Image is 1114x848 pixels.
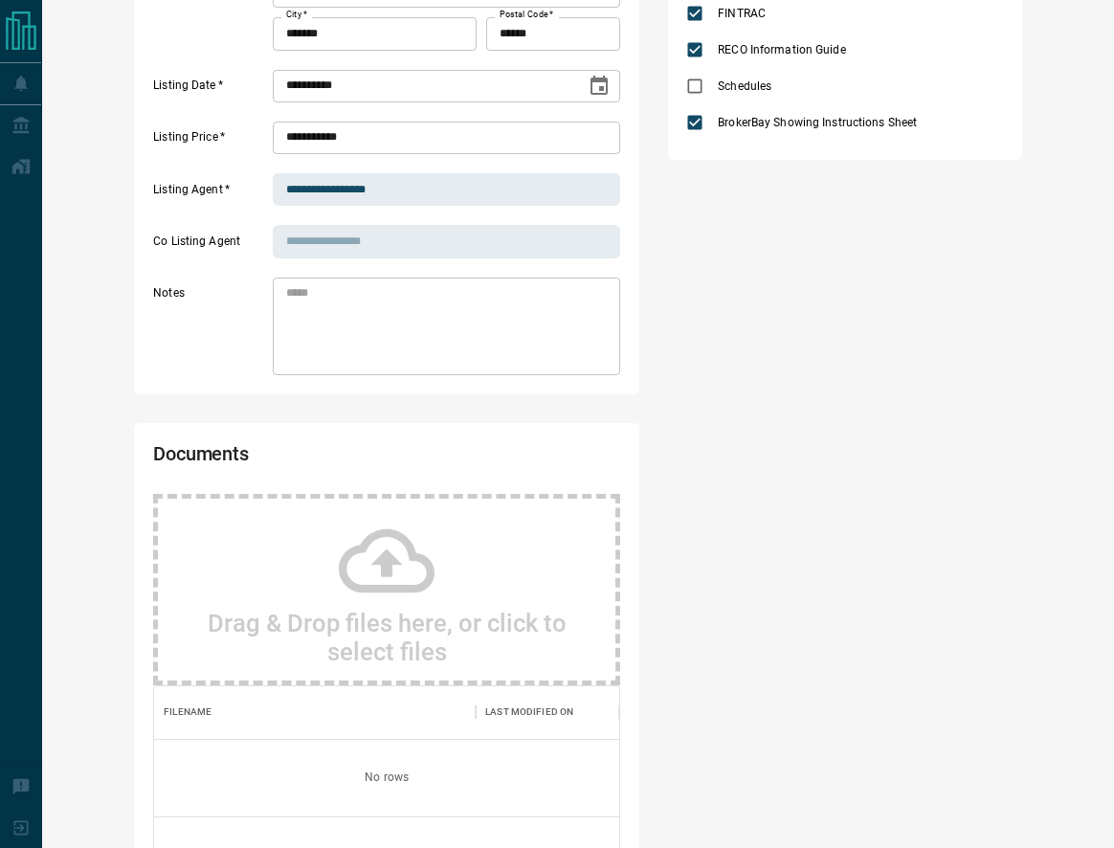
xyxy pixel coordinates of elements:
[500,9,553,21] label: Postal Code
[713,5,770,22] span: FINTRAC
[153,182,268,207] label: Listing Agent
[580,67,618,105] button: Choose date, selected date is Aug 19, 2025
[153,129,268,154] label: Listing Price
[153,78,268,102] label: Listing Date
[153,234,268,258] label: Co Listing Agent
[177,609,596,666] h2: Drag & Drop files here, or click to select files
[485,685,573,739] div: Last Modified On
[153,494,620,685] div: Drag & Drop files here, or click to select files
[164,685,212,739] div: Filename
[713,78,776,95] span: Schedules
[154,685,476,739] div: Filename
[476,685,619,739] div: Last Modified On
[713,41,850,58] span: RECO Information Guide
[153,442,434,475] h2: Documents
[153,285,268,375] label: Notes
[286,9,307,21] label: City
[713,114,922,131] span: BrokerBay Showing Instructions Sheet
